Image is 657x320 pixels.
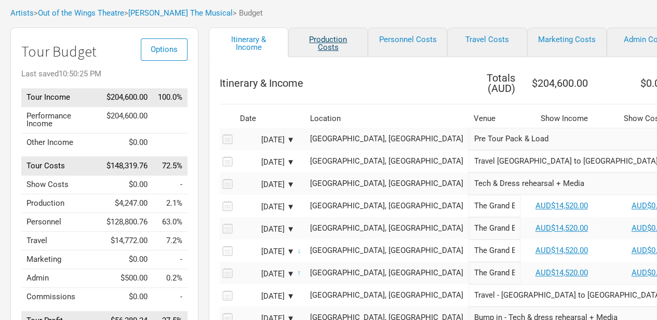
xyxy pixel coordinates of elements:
td: Travel [21,232,101,250]
a: AUD$14,520.00 [535,223,588,233]
a: Itinerary & Income [209,28,288,57]
td: Show Costs [21,176,101,194]
td: Travel as % of Tour Income [153,232,187,250]
a: Artists [10,8,34,18]
a: Marketing Costs [527,28,607,57]
div: Sydney, Australia [310,269,463,277]
div: [DATE] ▼ [237,136,294,144]
a: Production Costs [288,28,368,57]
td: Production as % of Tour Income [153,194,187,213]
a: AUD$14,520.00 [535,268,588,277]
div: [DATE] ▼ [237,292,294,300]
td: Tour Income [21,88,101,107]
a: Out of the Wings Theatre [38,8,124,18]
div: Melbourne, Australia [310,180,463,188]
span: ↑ [297,268,301,277]
div: [DATE] ▼ [237,270,294,278]
div: Melbourne, Australia [310,291,463,299]
th: Venue [468,110,520,128]
div: Melbourne, Australia [310,157,463,165]
td: $148,319.76 [101,157,153,176]
div: [DATE] ▼ [237,158,294,166]
td: $204,600.00 [101,106,153,133]
span: > [124,9,233,17]
td: $0.00 [101,176,153,194]
td: Other Income [21,133,101,152]
input: The Grand Electric [468,262,520,284]
td: $0.00 [101,250,153,269]
td: Tour Costs [21,157,101,176]
td: Production [21,194,101,213]
button: Options [141,38,187,61]
div: [DATE] ▼ [237,181,294,189]
span: > Budget [233,9,263,17]
td: Personnel as % of Tour Income [153,213,187,232]
a: Travel Costs [447,28,527,57]
span: > [34,9,124,17]
th: Itinerary & Income [220,68,468,99]
input: The Grand Electric [468,195,520,217]
td: Show Costs as % of Tour Income [153,176,187,194]
span: Move Later [297,246,301,255]
h1: Tour Budget [21,44,187,60]
td: Commissions as % of Tour Income [153,288,187,306]
div: Sydney, Australia [310,224,463,232]
input: The Grand Electric [468,217,520,239]
input: The Grand Electric [468,239,520,262]
td: $0.00 [101,133,153,152]
td: Other Income as % of Tour Income [153,133,187,152]
div: [DATE] ▼ [237,225,294,233]
td: $128,800.76 [101,213,153,232]
a: AUD$14,520.00 [535,201,588,210]
th: Location [305,110,468,128]
a: Personnel Costs [368,28,447,57]
td: Tour Income as % of Tour Income [153,88,187,107]
td: $204,600.00 [101,88,153,107]
td: Tour Costs as % of Tour Income [153,157,187,176]
th: $204,600.00 [520,68,598,99]
span: ↓ [297,246,301,255]
td: $4,247.00 [101,194,153,213]
span: Move Earlier [297,268,301,277]
th: Show Income [520,110,598,128]
td: Performance Income as % of Tour Income [153,106,187,133]
td: Admin [21,269,101,288]
div: Sydney, Australia [310,247,463,255]
div: Sydney, Australia [310,202,463,210]
td: Commissions [21,288,101,306]
td: $0.00 [101,288,153,306]
a: AUD$14,520.00 [535,246,588,255]
span: Options [151,45,178,54]
td: Personnel [21,213,101,232]
th: Totals ( AUD ) [468,68,520,99]
a: [PERSON_NAME] The Musical [128,8,233,18]
td: Performance Income [21,106,101,133]
td: Marketing as % of Tour Income [153,250,187,269]
div: Last saved 10:50:25 PM [21,70,187,78]
div: Melbourne, Australia [310,135,463,143]
div: [DATE] ▼ [237,203,294,211]
td: $14,772.00 [101,232,153,250]
td: $500.00 [101,269,153,288]
td: Admin as % of Tour Income [153,269,187,288]
th: Date [235,110,297,128]
td: Marketing [21,250,101,269]
div: [DATE] ▼ [237,248,294,256]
